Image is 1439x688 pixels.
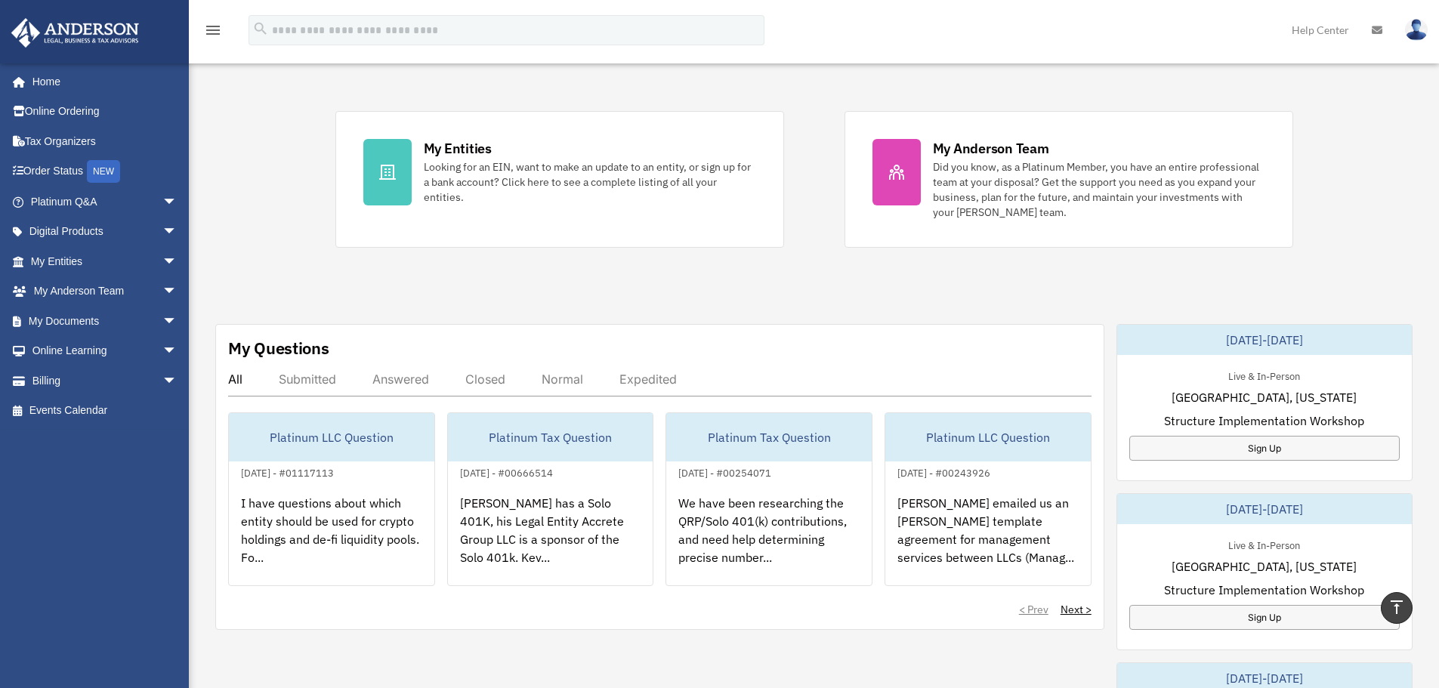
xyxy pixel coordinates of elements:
i: vertical_align_top [1388,598,1406,616]
div: My Anderson Team [933,139,1049,158]
div: [DATE] - #00243926 [885,464,1002,480]
div: Normal [542,372,583,387]
span: arrow_drop_down [162,246,193,277]
a: Sign Up [1129,436,1400,461]
a: My Entities Looking for an EIN, want to make an update to an entity, or sign up for a bank accoun... [335,111,784,248]
span: Structure Implementation Workshop [1164,412,1364,430]
div: Answered [372,372,429,387]
span: arrow_drop_down [162,336,193,367]
a: Platinum LLC Question[DATE] - #01117113I have questions about which entity should be used for cry... [228,412,435,586]
div: Expedited [619,372,677,387]
a: Order StatusNEW [11,156,200,187]
a: Digital Productsarrow_drop_down [11,217,200,247]
div: [PERSON_NAME] emailed us an [PERSON_NAME] template agreement for management services between LLCs... [885,482,1091,600]
span: arrow_drop_down [162,187,193,218]
a: Next > [1061,602,1092,617]
div: I have questions about which entity should be used for crypto holdings and de-fi liquidity pools.... [229,482,434,600]
img: Anderson Advisors Platinum Portal [7,18,144,48]
span: [GEOGRAPHIC_DATA], [US_STATE] [1172,388,1357,406]
div: Platinum Tax Question [666,413,872,461]
div: [DATE]-[DATE] [1117,325,1412,355]
div: Submitted [279,372,336,387]
div: Platinum Tax Question [448,413,653,461]
a: Platinum LLC Question[DATE] - #00243926[PERSON_NAME] emailed us an [PERSON_NAME] template agreeme... [885,412,1092,586]
div: We have been researching the QRP/Solo 401(k) contributions, and need help determining precise num... [666,482,872,600]
div: All [228,372,242,387]
div: Looking for an EIN, want to make an update to an entity, or sign up for a bank account? Click her... [424,159,756,205]
div: Live & In-Person [1216,367,1312,383]
a: Online Learningarrow_drop_down [11,336,200,366]
div: Live & In-Person [1216,536,1312,552]
a: Online Ordering [11,97,200,127]
div: [DATE] - #01117113 [229,464,346,480]
div: [DATE]-[DATE] [1117,494,1412,524]
i: menu [204,21,222,39]
a: Tax Organizers [11,126,200,156]
div: [DATE] - #00254071 [666,464,783,480]
a: Platinum Tax Question[DATE] - #00254071We have been researching the QRP/Solo 401(k) contributions... [665,412,872,586]
a: Platinum Q&Aarrow_drop_down [11,187,200,217]
a: Billingarrow_drop_down [11,366,200,396]
div: [DATE] - #00666514 [448,464,565,480]
a: menu [204,26,222,39]
a: My Entitiesarrow_drop_down [11,246,200,276]
a: My Anderson Teamarrow_drop_down [11,276,200,307]
div: Closed [465,372,505,387]
a: vertical_align_top [1381,592,1413,624]
i: search [252,20,269,37]
a: My Documentsarrow_drop_down [11,306,200,336]
div: NEW [87,160,120,183]
div: Platinum LLC Question [885,413,1091,461]
span: arrow_drop_down [162,306,193,337]
div: Did you know, as a Platinum Member, you have an entire professional team at your disposal? Get th... [933,159,1265,220]
span: arrow_drop_down [162,366,193,396]
img: User Pic [1405,19,1428,41]
span: [GEOGRAPHIC_DATA], [US_STATE] [1172,557,1357,575]
span: Structure Implementation Workshop [1164,581,1364,599]
a: Events Calendar [11,396,200,426]
a: Home [11,66,193,97]
span: arrow_drop_down [162,276,193,307]
div: Platinum LLC Question [229,413,434,461]
a: Sign Up [1129,605,1400,630]
div: My Questions [228,337,329,359]
a: Platinum Tax Question[DATE] - #00666514[PERSON_NAME] has a Solo 401K, his Legal Entity Accrete Gr... [447,412,654,586]
span: arrow_drop_down [162,217,193,248]
a: My Anderson Team Did you know, as a Platinum Member, you have an entire professional team at your... [845,111,1293,248]
div: My Entities [424,139,492,158]
div: [PERSON_NAME] has a Solo 401K, his Legal Entity Accrete Group LLC is a sponsor of the Solo 401k. ... [448,482,653,600]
